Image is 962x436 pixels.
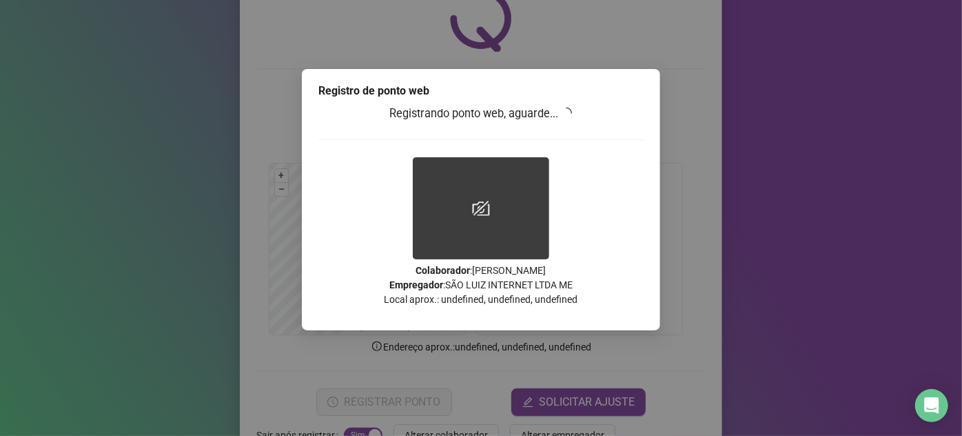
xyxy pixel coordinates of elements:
div: Open Intercom Messenger [915,389,948,422]
div: Registro de ponto web [318,83,644,99]
img: Z [413,157,549,259]
strong: Empregador [389,279,443,290]
span: loading [561,108,572,119]
strong: Colaborador [416,265,471,276]
h3: Registrando ponto web, aguarde... [318,105,644,123]
p: : [PERSON_NAME] : SÃO LUIZ INTERNET LTDA ME Local aprox.: undefined, undefined, undefined [318,264,644,307]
